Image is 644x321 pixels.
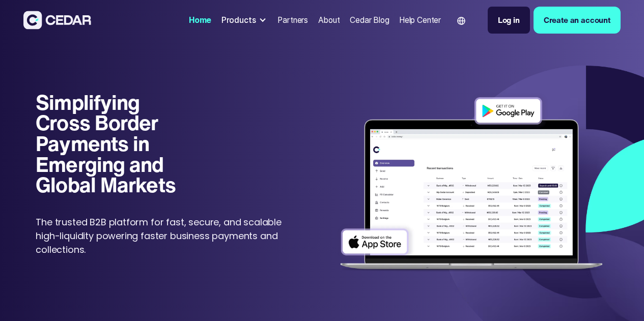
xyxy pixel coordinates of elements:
[334,92,608,278] img: Dashboard of transactions
[498,14,520,26] div: Log in
[274,9,312,31] a: Partners
[350,14,389,26] div: Cedar Blog
[36,215,295,256] p: The trusted B2B platform for fast, secure, and scalable high-liquidity powering faster business p...
[277,14,308,26] div: Partners
[314,9,344,31] a: About
[221,14,256,26] div: Products
[346,9,393,31] a: Cedar Blog
[534,7,621,34] a: Create an account
[185,9,215,31] a: Home
[318,14,340,26] div: About
[399,14,441,26] div: Help Center
[189,14,211,26] div: Home
[457,17,465,25] img: world icon
[395,9,445,31] a: Help Center
[36,92,191,195] h1: Simplifying Cross Border Payments in Emerging and Global Markets
[217,10,272,30] div: Products
[488,7,530,34] a: Log in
